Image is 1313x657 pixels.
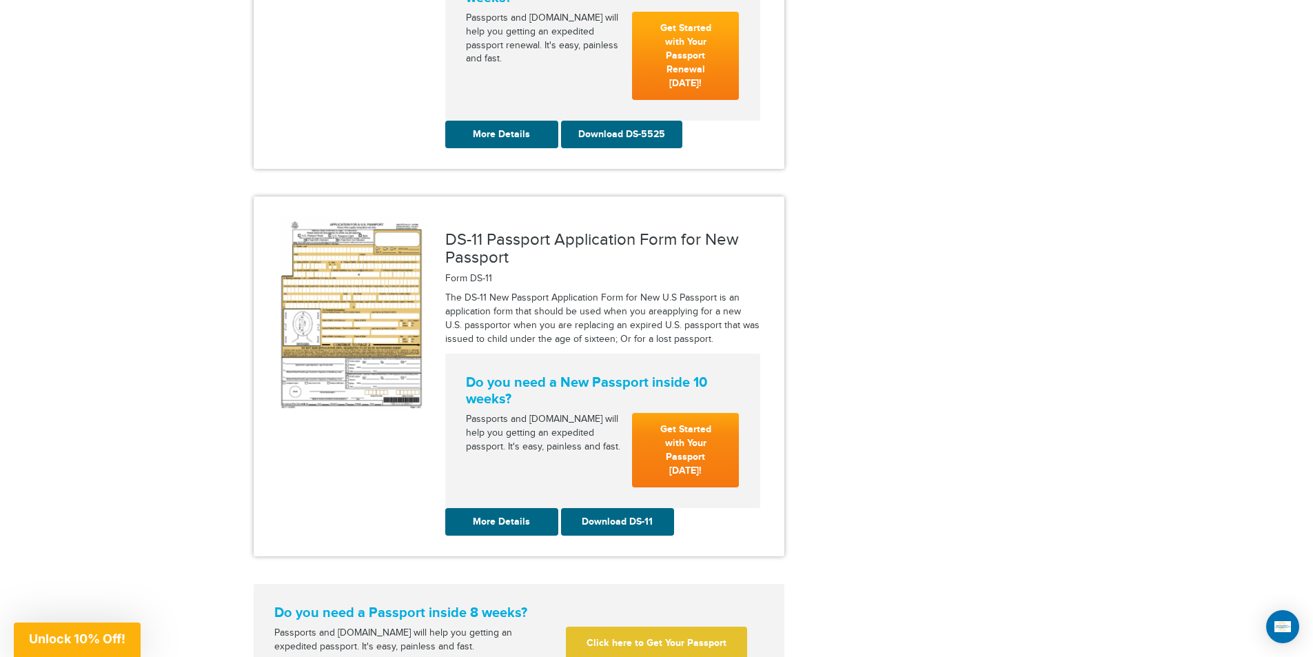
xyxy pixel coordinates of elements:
[445,508,558,536] a: More Details
[632,12,740,100] a: Get Started with Your Passport Renewal [DATE]!
[445,274,760,284] h5: Form DS-11
[561,121,682,148] a: Download DS-5525
[460,413,627,454] div: Passports and [DOMAIN_NAME] will help you getting an expedited passport. It's easy, painless and ...
[445,230,739,267] a: DS-11 Passport Application Form for New Passport
[561,508,674,536] a: Download DS-11
[1266,610,1299,643] div: Open Intercom Messenger
[466,374,740,407] strong: Do you need a New Passport inside 10 weeks?
[445,306,741,331] a: applying for a new U.S. passport
[278,217,425,410] img: ds11-229x300.png
[445,292,760,347] p: The DS-11 New Passport Application Form for New U.S Passport is an application form that should b...
[460,12,627,67] div: Passports and [DOMAIN_NAME] will help you getting an expedited passport renewal. It's easy, painl...
[445,121,558,148] a: More Details
[274,605,764,621] strong: Do you need a Passport inside 8 weeks?
[29,631,125,646] span: Unlock 10% Off!
[14,623,141,657] div: Unlock 10% Off!
[269,627,561,654] div: Passports and [DOMAIN_NAME] will help you getting an expedited passport. It's easy, painless and ...
[632,413,740,487] a: Get Started with Your Passport [DATE]!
